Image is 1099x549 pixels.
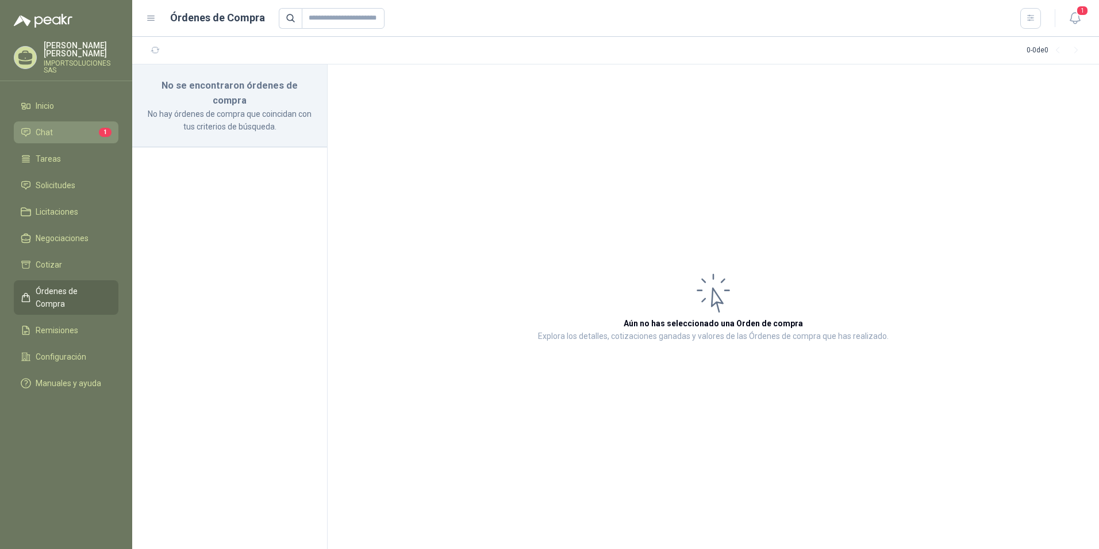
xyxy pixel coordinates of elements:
[14,95,118,117] a: Inicio
[14,280,118,315] a: Órdenes de Compra
[14,121,118,143] a: Chat1
[99,128,112,137] span: 1
[14,201,118,223] a: Licitaciones
[1027,41,1085,60] div: 0 - 0 de 0
[14,14,72,28] img: Logo peakr
[146,108,313,133] p: No hay órdenes de compra que coincidan con tus criterios de búsqueda.
[36,205,78,218] span: Licitaciones
[14,148,118,170] a: Tareas
[170,10,265,26] h1: Órdenes de Compra
[44,41,118,58] p: [PERSON_NAME] [PERSON_NAME]
[14,174,118,196] a: Solicitudes
[44,60,118,74] p: IMPORTSOLUCIONES SAS
[36,324,78,337] span: Remisiones
[14,319,118,341] a: Remisiones
[36,152,61,165] span: Tareas
[36,377,101,390] span: Manuales y ayuda
[14,372,118,394] a: Manuales y ayuda
[36,100,54,112] span: Inicio
[36,258,62,271] span: Cotizar
[14,254,118,276] a: Cotizar
[36,126,53,139] span: Chat
[36,350,86,363] span: Configuración
[36,285,107,310] span: Órdenes de Compra
[1065,8,1085,29] button: 1
[624,317,803,330] h3: Aún no has seleccionado una Orden de compra
[36,179,75,192] span: Solicitudes
[14,346,118,368] a: Configuración
[1076,5,1089,16] span: 1
[538,330,889,344] p: Explora los detalles, cotizaciones ganadas y valores de las Órdenes de compra que has realizado.
[36,232,89,245] span: Negociaciones
[14,227,118,249] a: Negociaciones
[146,78,313,108] h3: No se encontraron órdenes de compra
